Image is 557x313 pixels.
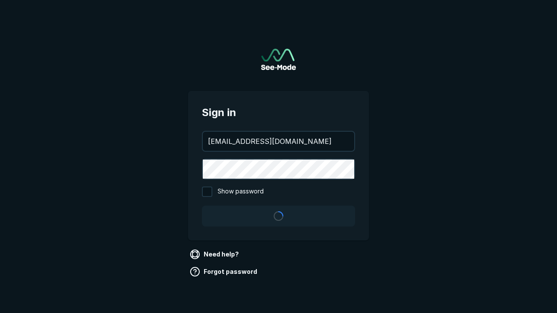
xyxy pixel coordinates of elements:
img: See-Mode Logo [261,49,296,70]
span: Show password [218,186,264,197]
input: your@email.com [203,132,354,151]
a: Go to sign in [261,49,296,70]
a: Forgot password [188,265,261,279]
span: Sign in [202,105,355,120]
a: Need help? [188,247,242,261]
